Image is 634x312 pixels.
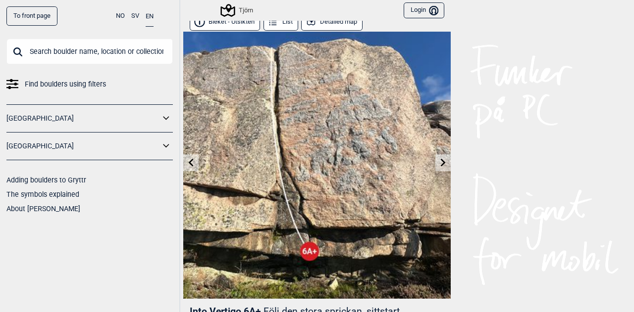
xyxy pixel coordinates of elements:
[116,6,125,26] button: NO
[404,2,444,19] button: Login
[6,190,79,198] a: The symbols explained
[6,176,86,184] a: Adding boulders to Gryttr
[190,13,260,31] button: Bleket - Utsikten
[222,4,253,16] div: Tjörn
[183,32,451,299] img: Vertigo
[6,205,80,213] a: About [PERSON_NAME]
[6,139,160,153] a: [GEOGRAPHIC_DATA]
[6,6,57,26] a: To front page
[301,13,363,31] button: Detailed map
[25,77,106,91] span: Find boulders using filters
[264,13,298,31] button: List
[131,6,139,26] button: SV
[6,39,173,64] input: Search boulder name, location or collection
[146,6,154,27] button: EN
[6,111,160,126] a: [GEOGRAPHIC_DATA]
[6,77,173,91] a: Find boulders using filters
